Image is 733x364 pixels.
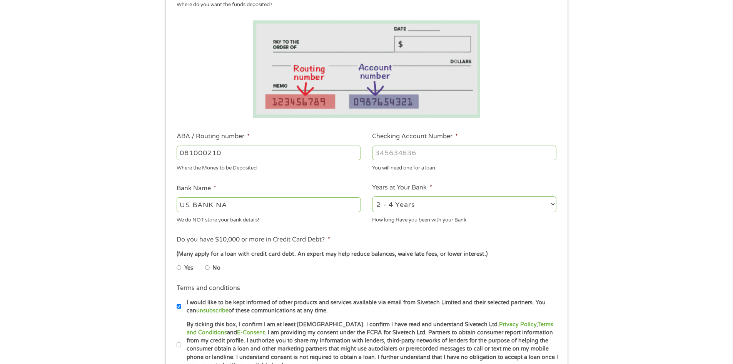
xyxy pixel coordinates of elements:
[372,213,556,224] div: How long Have you been with your Bank
[372,146,556,160] input: 345634636
[177,133,250,141] label: ABA / Routing number
[181,299,559,315] label: I would like to be kept informed of other products and services available via email from Sivetech...
[253,20,481,118] img: Routing number location
[177,1,551,9] div: Where do you want the funds deposited?
[196,307,229,314] a: unsubscribe
[372,162,556,172] div: You will need one for a loan.
[177,213,361,224] div: We do NOT store your bank details!
[177,162,361,172] div: Where the Money to be Deposited
[499,321,536,328] a: Privacy Policy
[372,133,458,141] label: Checking Account Number
[177,284,240,292] label: Terms and conditions
[212,264,220,272] label: No
[177,185,216,193] label: Bank Name
[372,184,432,192] label: Years at Your Bank
[177,146,361,160] input: 263177916
[177,250,556,258] div: (Many apply for a loan with credit card debt. An expert may help reduce balances, waive late fees...
[187,321,553,336] a: Terms and Conditions
[177,236,330,244] label: Do you have $10,000 or more in Credit Card Debt?
[237,329,265,336] a: E-Consent
[184,264,193,272] label: Yes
